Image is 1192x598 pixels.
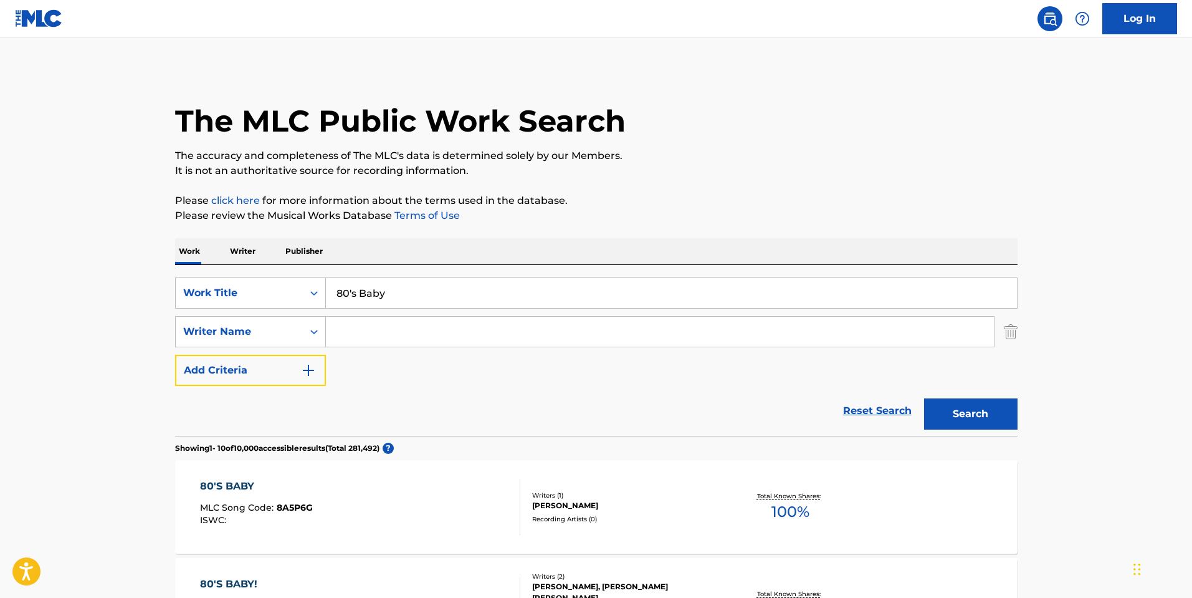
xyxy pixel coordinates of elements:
button: Add Criteria [175,355,326,386]
img: MLC Logo [15,9,63,27]
button: Search [924,398,1018,430]
a: Terms of Use [392,210,460,221]
a: Reset Search [837,397,918,425]
iframe: Chat Widget [1130,538,1192,598]
div: Writers ( 2 ) [532,572,720,581]
div: Help [1070,6,1095,31]
span: 8A5P6G [277,502,313,513]
p: The accuracy and completeness of The MLC's data is determined solely by our Members. [175,148,1018,163]
form: Search Form [175,277,1018,436]
img: 9d2ae6d4665cec9f34b9.svg [301,363,316,378]
p: Publisher [282,238,327,264]
p: Showing 1 - 10 of 10,000 accessible results (Total 281,492 ) [175,443,379,454]
div: Work Title [183,286,295,301]
div: Recording Artists ( 0 ) [532,514,720,524]
a: Public Search [1037,6,1062,31]
div: 80'S BABY! [200,577,313,592]
span: 100 % [771,501,809,523]
h1: The MLC Public Work Search [175,102,626,140]
img: search [1042,11,1057,26]
a: Log In [1102,3,1177,34]
a: 80'S BABYMLC Song Code:8A5P6GISWC:Writers (1)[PERSON_NAME]Recording Artists (0)Total Known Shares... [175,460,1018,554]
p: Please for more information about the terms used in the database. [175,193,1018,208]
div: Writer Name [183,324,295,339]
img: help [1075,11,1090,26]
p: It is not an authoritative source for recording information. [175,163,1018,178]
a: click here [211,195,260,206]
p: Total Known Shares: [757,491,824,501]
span: MLC Song Code : [200,502,277,513]
div: [PERSON_NAME] [532,500,720,511]
p: Writer [226,238,259,264]
span: ISWC : [200,514,229,526]
div: 80'S BABY [200,479,313,494]
img: Delete Criterion [1004,316,1018,347]
p: Please review the Musical Works Database [175,208,1018,223]
div: Writers ( 1 ) [532,491,720,500]
div: Drag [1133,551,1141,588]
p: Work [175,238,204,264]
span: ? [383,443,394,454]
